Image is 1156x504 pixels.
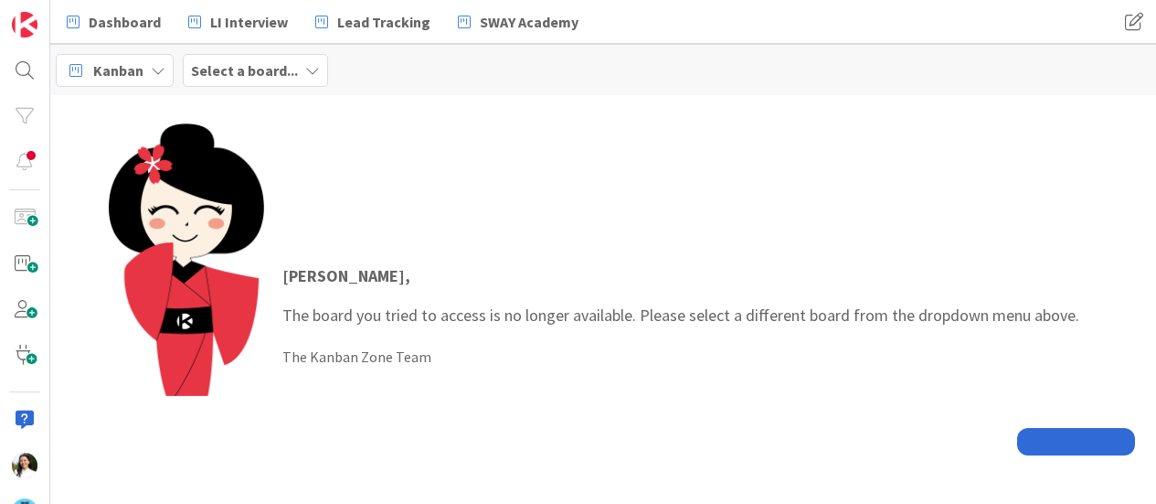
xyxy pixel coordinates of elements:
[282,265,410,286] strong: [PERSON_NAME] ,
[282,346,1079,368] div: The Kanban Zone Team
[447,5,589,38] a: SWAY Academy
[191,61,298,80] b: Select a board...
[177,5,299,38] a: LI Interview
[337,11,430,33] span: Lead Tracking
[56,5,172,38] a: Dashboard
[282,263,1079,327] p: The board you tried to access is no longer available. Please select a different board from the dr...
[304,5,441,38] a: Lead Tracking
[210,11,288,33] span: LI Interview
[12,453,37,478] img: AK
[89,11,161,33] span: Dashboard
[480,11,578,33] span: SWAY Academy
[12,12,37,38] img: Visit kanbanzone.com
[93,59,143,81] span: Kanban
